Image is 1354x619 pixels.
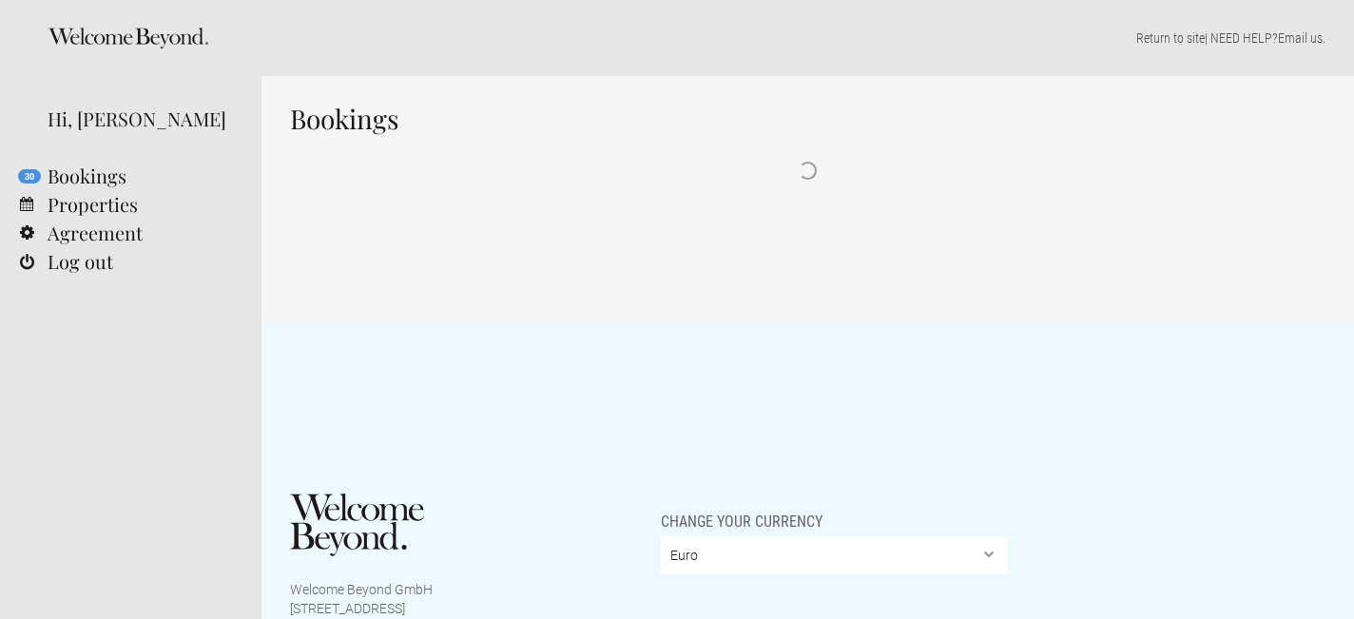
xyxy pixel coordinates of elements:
[1278,30,1323,46] a: Email us
[1136,30,1205,46] a: Return to site
[290,105,1325,133] h1: Bookings
[661,493,822,532] span: Change your currency
[290,493,424,556] img: Welcome Beyond
[18,169,41,184] flynt-notification-badge: 30
[290,29,1325,48] p: | NEED HELP? .
[661,536,1009,574] select: Change your currency
[48,105,233,133] div: Hi, [PERSON_NAME]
